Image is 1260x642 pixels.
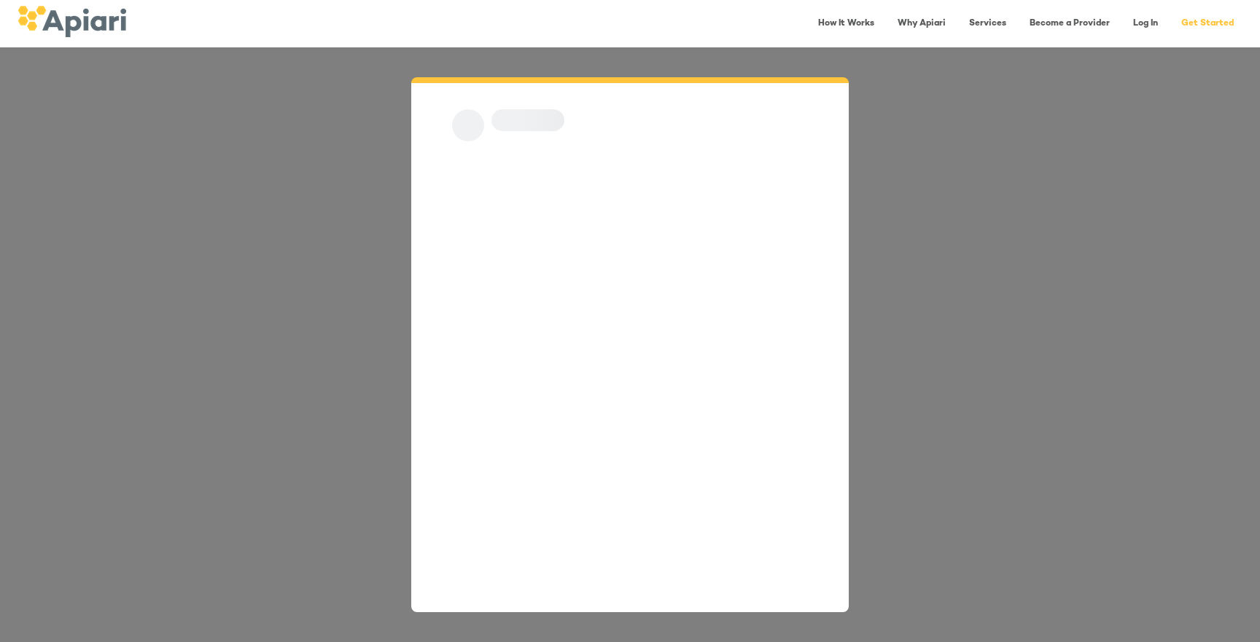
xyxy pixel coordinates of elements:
img: logo [17,6,126,37]
a: Become a Provider [1021,9,1119,39]
a: Get Started [1172,9,1242,39]
a: How It Works [809,9,883,39]
a: Why Apiari [889,9,954,39]
a: Log In [1124,9,1167,39]
a: Services [960,9,1015,39]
